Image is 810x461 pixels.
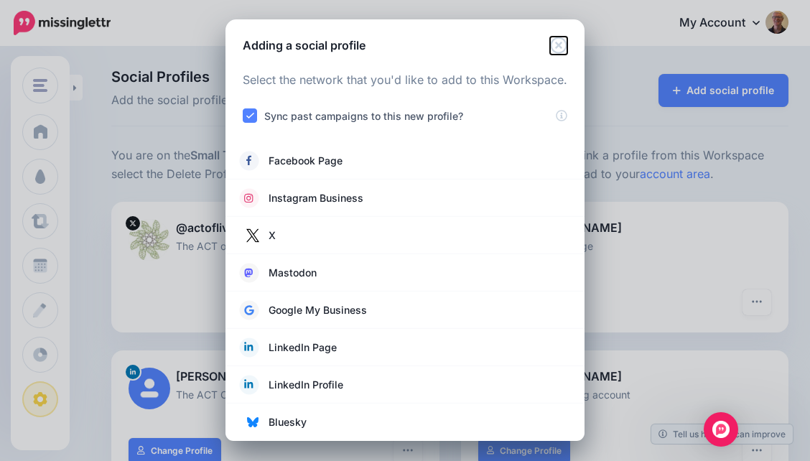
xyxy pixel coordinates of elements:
[264,108,463,124] label: Sync past campaigns to this new profile?
[240,337,570,358] a: LinkedIn Page
[241,224,264,247] img: twitter.jpg
[550,37,567,55] button: Close
[269,339,337,356] span: LinkedIn Page
[240,375,570,395] a: LinkedIn Profile
[269,264,317,281] span: Mastodon
[243,71,567,90] p: Select the network that you'd like to add to this Workspace.
[240,263,570,283] a: Mastodon
[243,37,366,54] h5: Adding a social profile
[269,302,367,319] span: Google My Business
[269,190,363,207] span: Instagram Business
[240,300,570,320] a: Google My Business
[269,227,276,244] span: X
[269,376,343,394] span: LinkedIn Profile
[269,414,307,431] span: Bluesky
[240,188,570,208] a: Instagram Business
[240,225,570,246] a: X
[269,152,343,169] span: Facebook Page
[240,151,570,171] a: Facebook Page
[247,416,259,428] img: bluesky.png
[704,412,738,447] div: Open Intercom Messenger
